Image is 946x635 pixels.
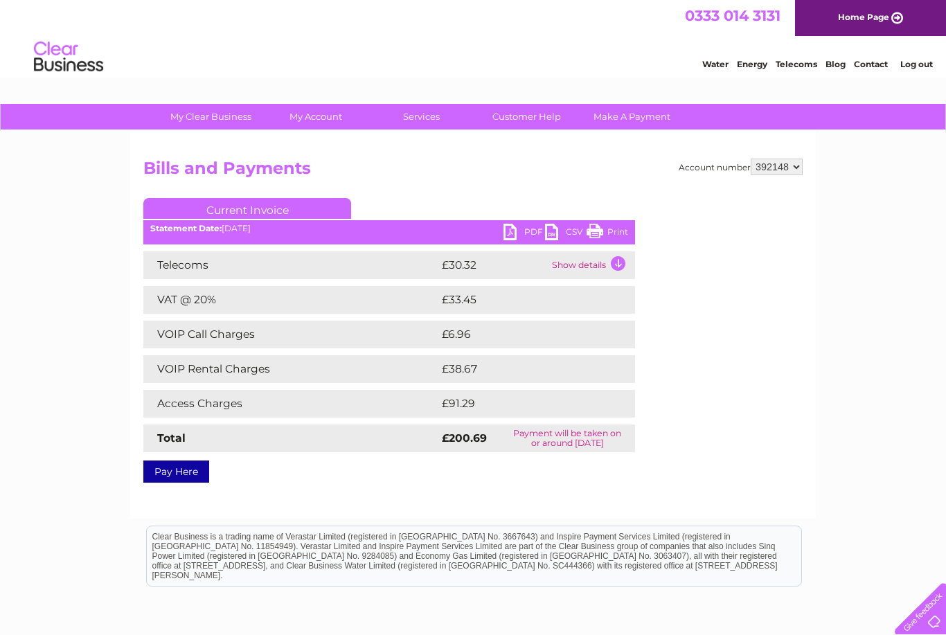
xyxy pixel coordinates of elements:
a: Print [587,224,628,244]
td: £33.45 [438,286,607,314]
a: Contact [854,59,888,69]
a: 0333 014 3131 [685,7,780,24]
td: Show details [548,251,635,279]
td: £38.67 [438,355,607,383]
b: Statement Date: [150,223,222,233]
td: Telecoms [143,251,438,279]
h2: Bills and Payments [143,159,803,185]
a: Energy [737,59,767,69]
td: Access Charges [143,390,438,418]
td: £30.32 [438,251,548,279]
a: My Account [259,104,373,129]
strong: £200.69 [442,431,487,445]
a: Water [702,59,729,69]
div: [DATE] [143,224,635,233]
a: My Clear Business [154,104,268,129]
td: VOIP Call Charges [143,321,438,348]
td: Payment will be taken on or around [DATE] [499,424,635,452]
a: Telecoms [776,59,817,69]
div: Clear Business is a trading name of Verastar Limited (registered in [GEOGRAPHIC_DATA] No. 3667643... [147,8,801,67]
td: VOIP Rental Charges [143,355,438,383]
a: Pay Here [143,460,209,483]
a: Blog [825,59,846,69]
a: Services [364,104,479,129]
a: Current Invoice [143,198,351,219]
a: Customer Help [470,104,584,129]
div: Account number [679,159,803,175]
a: Log out [900,59,933,69]
a: CSV [545,224,587,244]
td: VAT @ 20% [143,286,438,314]
img: logo.png [33,36,104,78]
a: PDF [503,224,545,244]
td: £6.96 [438,321,603,348]
strong: Total [157,431,186,445]
td: £91.29 [438,390,606,418]
a: Make A Payment [575,104,689,129]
